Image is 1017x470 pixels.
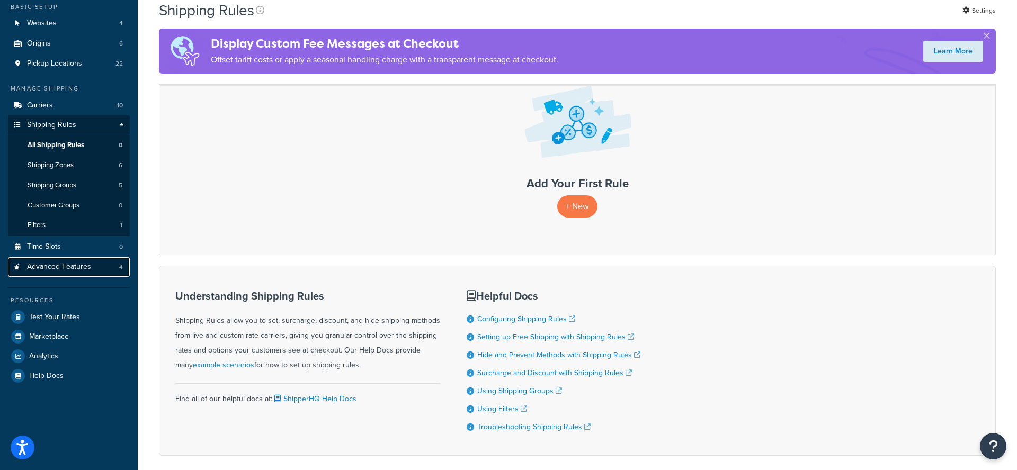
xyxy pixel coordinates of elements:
[119,141,122,150] span: 0
[27,19,57,28] span: Websites
[170,177,985,190] h3: Add Your First Rule
[8,156,130,175] li: Shipping Zones
[477,367,632,378] a: Surcharge and Discount with Shipping Rules
[29,372,64,381] span: Help Docs
[117,101,123,110] span: 10
[29,332,69,341] span: Marketplace
[8,237,130,257] li: Time Slots
[193,359,254,370] a: example scenarios
[175,290,440,302] h3: Understanding Shipping Rules
[27,59,82,68] span: Pickup Locations
[477,421,591,432] a: Troubleshooting Shipping Rules
[980,433,1006,459] button: Open Resource Center
[8,115,130,236] li: Shipping Rules
[119,242,123,251] span: 0
[28,181,76,190] span: Shipping Groups
[120,221,122,230] span: 1
[8,96,130,115] a: Carriers 10
[8,296,130,305] div: Resources
[467,290,640,302] h3: Helpful Docs
[8,14,130,33] a: Websites 4
[119,39,123,48] span: 6
[8,135,130,155] li: All Shipping Rules
[211,35,558,52] h4: Display Custom Fee Messages at Checkout
[119,201,122,210] span: 0
[8,215,130,235] a: Filters 1
[28,221,46,230] span: Filters
[8,54,130,74] a: Pickup Locations 22
[115,59,123,68] span: 22
[477,385,562,396] a: Using Shipping Groups
[8,196,130,215] a: Customer Groups 0
[28,161,74,170] span: Shipping Zones
[8,96,130,115] li: Carriers
[8,84,130,93] div: Manage Shipping
[477,331,634,342] a: Setting up Free Shipping with Shipping Rules
[119,181,122,190] span: 5
[8,176,130,195] li: Shipping Groups
[27,242,61,251] span: Time Slots
[159,29,211,74] img: duties-banner-06bc72dcb5fe05cb3f9472aba00be2ae8eb53ab6f0d8bb03d382ba314ac3c341.png
[8,135,130,155] a: All Shipping Rules 0
[8,115,130,135] a: Shipping Rules
[175,383,440,406] div: Find all of our helpful docs at:
[27,121,76,130] span: Shipping Rules
[27,39,51,48] span: Origins
[8,156,130,175] a: Shipping Zones 6
[962,3,996,18] a: Settings
[175,290,440,373] div: Shipping Rules allow you to set, surcharge, discount, and hide shipping methods from live and cus...
[8,34,130,53] a: Origins 6
[8,3,130,12] div: Basic Setup
[27,263,91,272] span: Advanced Features
[8,34,130,53] li: Origins
[8,237,130,257] a: Time Slots 0
[8,257,130,277] a: Advanced Features 4
[119,263,123,272] span: 4
[272,393,356,404] a: ShipperHQ Help Docs
[557,195,597,217] p: + New
[8,54,130,74] li: Pickup Locations
[8,215,130,235] li: Filters
[8,308,130,327] a: Test Your Rates
[477,403,527,414] a: Using Filters
[211,52,558,67] p: Offset tariff costs or apply a seasonal handling charge with a transparent message at checkout.
[8,14,130,33] li: Websites
[477,349,640,360] a: Hide and Prevent Methods with Shipping Rules
[119,161,122,170] span: 6
[27,101,53,110] span: Carriers
[477,313,575,324] a: Configuring Shipping Rules
[8,176,130,195] a: Shipping Groups 5
[29,352,58,361] span: Analytics
[8,196,130,215] li: Customer Groups
[28,201,79,210] span: Customer Groups
[8,327,130,346] a: Marketplace
[29,313,80,322] span: Test Your Rates
[923,41,983,62] a: Learn More
[8,347,130,366] a: Analytics
[8,257,130,277] li: Advanced Features
[8,366,130,385] a: Help Docs
[28,141,84,150] span: All Shipping Rules
[119,19,123,28] span: 4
